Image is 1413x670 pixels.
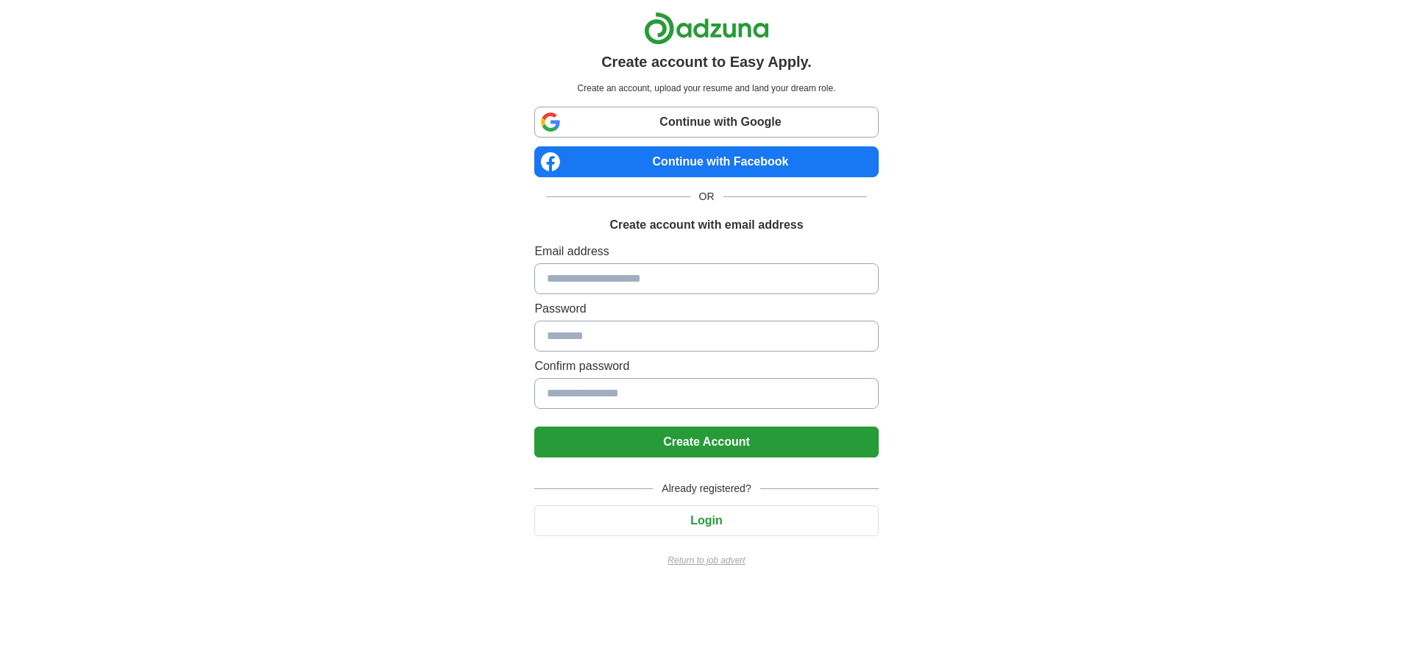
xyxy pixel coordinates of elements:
p: Create an account, upload your resume and land your dream role. [537,82,875,95]
a: Continue with Facebook [534,146,878,177]
button: Create Account [534,427,878,457]
label: Password [534,300,878,318]
a: Continue with Google [534,107,878,138]
label: Email address [534,243,878,260]
span: OR [690,189,723,204]
button: Login [534,505,878,536]
span: Already registered? [653,481,759,496]
label: Confirm password [534,357,878,375]
h1: Create account to Easy Apply. [601,51,812,73]
img: Adzuna logo [644,12,769,45]
a: Login [534,514,878,527]
h1: Create account with email address [609,216,803,234]
a: Return to job advert [534,554,878,567]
